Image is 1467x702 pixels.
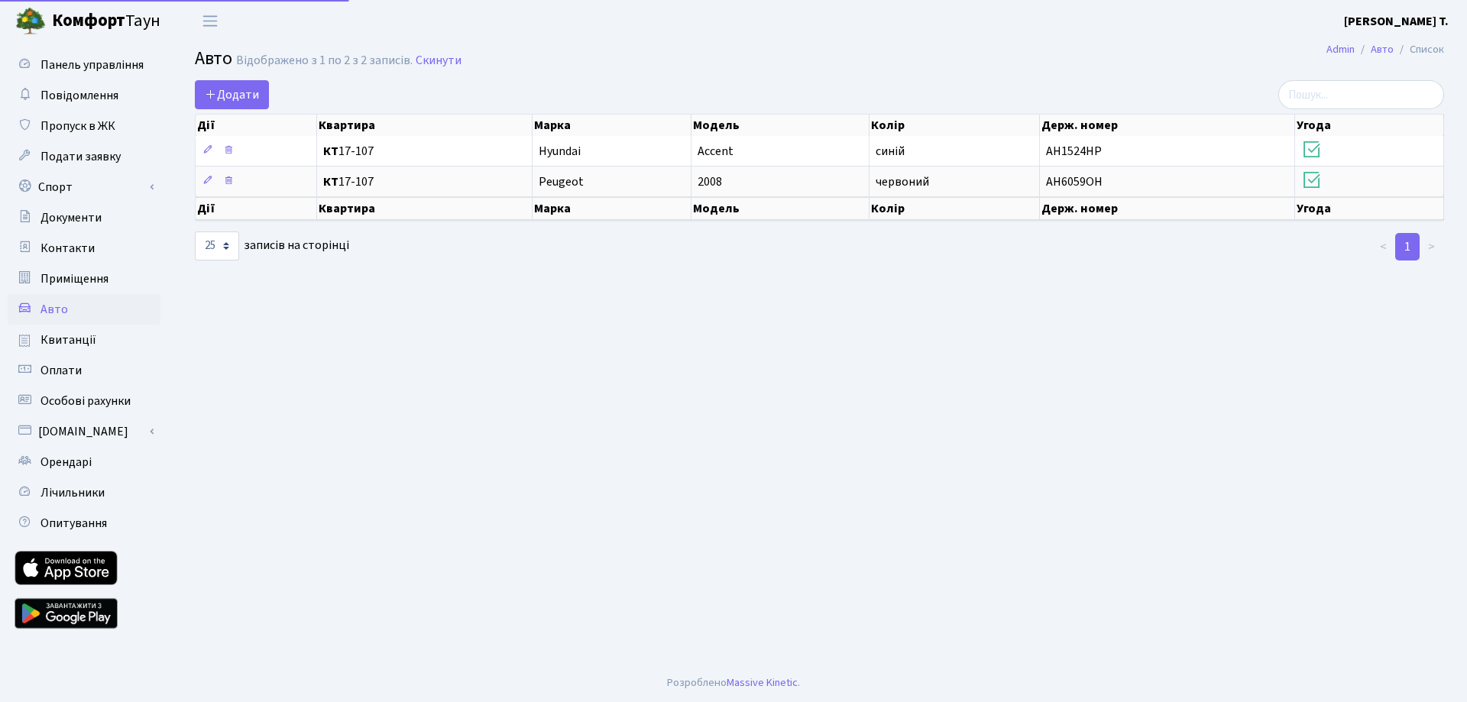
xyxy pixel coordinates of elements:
a: Пропуск в ЖК [8,111,160,141]
span: Accent [698,143,733,160]
span: Авто [195,45,232,72]
th: Квартира [317,115,533,136]
nav: breadcrumb [1303,34,1467,66]
label: записів на сторінці [195,231,349,260]
b: КТ [323,143,338,160]
span: Авто [40,301,68,318]
span: червоний [876,173,929,190]
select: записів на сторінці [195,231,239,260]
span: Документи [40,209,102,226]
a: Документи [8,202,160,233]
a: Повідомлення [8,80,160,111]
span: Hyundai [539,143,581,160]
a: Massive Kinetic [727,675,798,691]
a: Подати заявку [8,141,160,172]
a: Додати [195,80,269,109]
img: logo.png [15,6,46,37]
a: 1 [1395,233,1420,260]
a: Квитанції [8,325,160,355]
th: Модель [691,115,870,136]
span: Опитування [40,515,107,532]
span: 17-107 [323,145,526,157]
div: Відображено з 1 по 2 з 2 записів. [236,53,413,68]
a: Спорт [8,172,160,202]
th: Угода [1295,197,1444,220]
a: Приміщення [8,264,160,294]
span: Орендарі [40,454,92,471]
span: 2008 [698,173,722,190]
th: Модель [691,197,870,220]
span: синій [876,143,905,160]
a: Скинути [416,53,461,68]
th: Колір [870,197,1040,220]
span: Оплати [40,362,82,379]
a: Авто [1371,41,1394,57]
th: Угода [1295,115,1444,136]
a: Контакти [8,233,160,264]
a: Опитування [8,508,160,539]
a: Орендарі [8,447,160,477]
th: Дії [196,197,317,220]
li: Список [1394,41,1444,58]
th: Марка [533,197,691,220]
span: Лічильники [40,484,105,501]
span: Приміщення [40,270,108,287]
a: Admin [1326,41,1355,57]
a: [PERSON_NAME] Т. [1344,12,1449,31]
span: Панель управління [40,57,144,73]
span: Таун [52,8,160,34]
span: AH1524HP [1046,143,1102,160]
input: Пошук... [1278,80,1444,109]
span: Peugeot [539,173,584,190]
span: 17-107 [323,176,526,188]
a: Особові рахунки [8,386,160,416]
a: [DOMAIN_NAME] [8,416,160,447]
a: Авто [8,294,160,325]
th: Дії [196,115,317,136]
span: Особові рахунки [40,393,131,409]
span: Контакти [40,240,95,257]
span: Подати заявку [40,148,121,165]
a: Панель управління [8,50,160,80]
b: Комфорт [52,8,125,33]
span: Додати [205,86,259,103]
div: Розроблено . [667,675,800,691]
th: Колір [870,115,1040,136]
th: Квартира [317,197,533,220]
a: Оплати [8,355,160,386]
b: КТ [323,173,338,190]
b: [PERSON_NAME] Т. [1344,13,1449,30]
th: Держ. номер [1040,115,1295,136]
button: Переключити навігацію [191,8,229,34]
span: AH6059OH [1046,173,1103,190]
span: Повідомлення [40,87,118,104]
th: Держ. номер [1040,197,1295,220]
span: Квитанції [40,332,96,348]
a: Лічильники [8,477,160,508]
th: Марка [533,115,691,136]
span: Пропуск в ЖК [40,118,115,134]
